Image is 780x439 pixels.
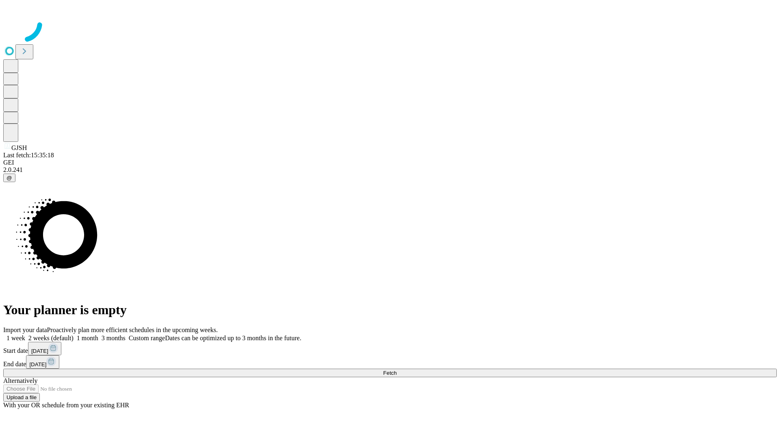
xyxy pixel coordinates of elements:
[28,342,61,355] button: [DATE]
[3,159,777,166] div: GEI
[6,175,12,181] span: @
[3,152,54,159] span: Last fetch: 15:35:18
[26,355,59,369] button: [DATE]
[3,326,47,333] span: Import your data
[6,335,25,341] span: 1 week
[3,302,777,317] h1: Your planner is empty
[11,144,27,151] span: GJSH
[3,342,777,355] div: Start date
[383,370,396,376] span: Fetch
[102,335,126,341] span: 3 months
[29,361,46,367] span: [DATE]
[129,335,165,341] span: Custom range
[28,335,74,341] span: 2 weeks (default)
[3,369,777,377] button: Fetch
[3,393,40,402] button: Upload a file
[77,335,98,341] span: 1 month
[3,377,37,384] span: Alternatively
[47,326,218,333] span: Proactively plan more efficient schedules in the upcoming weeks.
[31,348,48,354] span: [DATE]
[3,402,129,409] span: With your OR schedule from your existing EHR
[165,335,301,341] span: Dates can be optimized up to 3 months in the future.
[3,355,777,369] div: End date
[3,166,777,174] div: 2.0.241
[3,174,15,182] button: @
